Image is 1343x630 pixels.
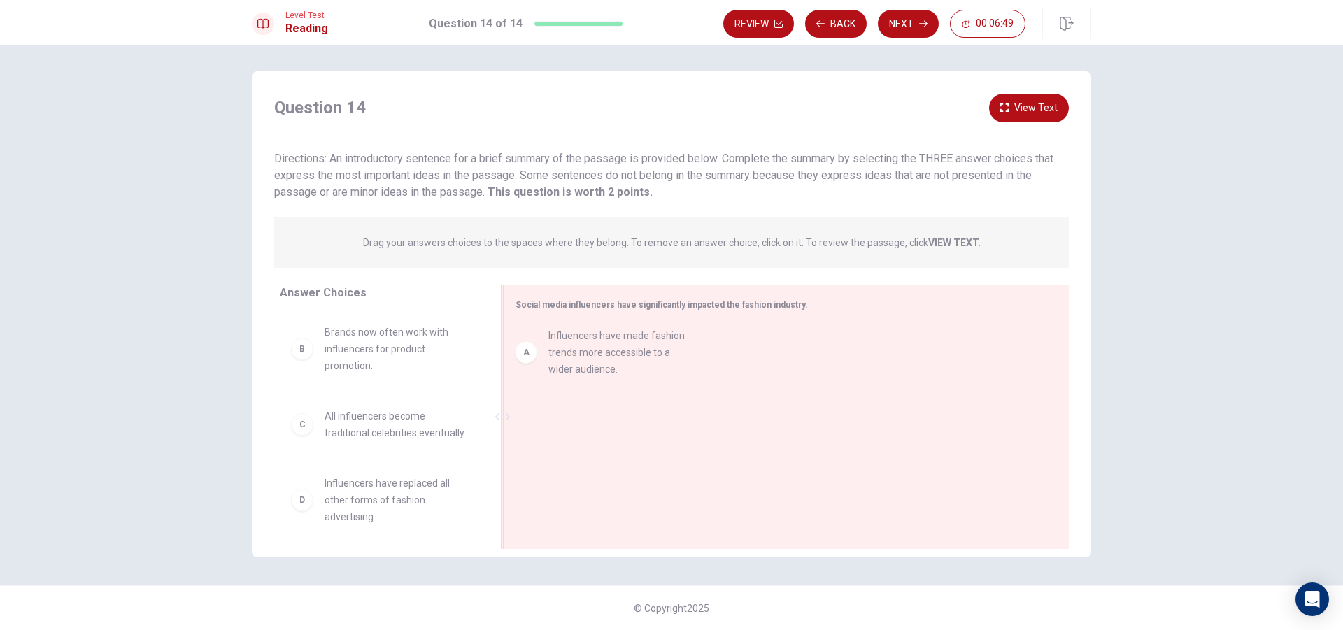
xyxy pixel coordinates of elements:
span: Answer Choices [280,286,367,299]
strong: This question is worth 2 points. [485,185,653,199]
strong: VIEW TEXT. [928,237,981,248]
button: 00:06:49 [950,10,1025,38]
span: 00:06:49 [976,18,1014,29]
span: Level Test [285,10,328,20]
span: Directions: An introductory sentence for a brief summary of the passage is provided below. Comple... [274,152,1053,199]
button: Next [878,10,939,38]
p: Drag your answers choices to the spaces where they belong. To remove an answer choice, click on i... [363,237,981,248]
h1: Question 14 of 14 [429,15,523,32]
h4: Question 14 [274,96,366,119]
button: View Text [989,94,1069,122]
button: Back [805,10,867,38]
span: © Copyright 2025 [634,603,709,614]
h1: Reading [285,20,328,37]
button: Review [723,10,794,38]
div: Open Intercom Messenger [1295,582,1329,616]
span: Social media influencers have significantly impacted the fashion industry. [516,300,808,310]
